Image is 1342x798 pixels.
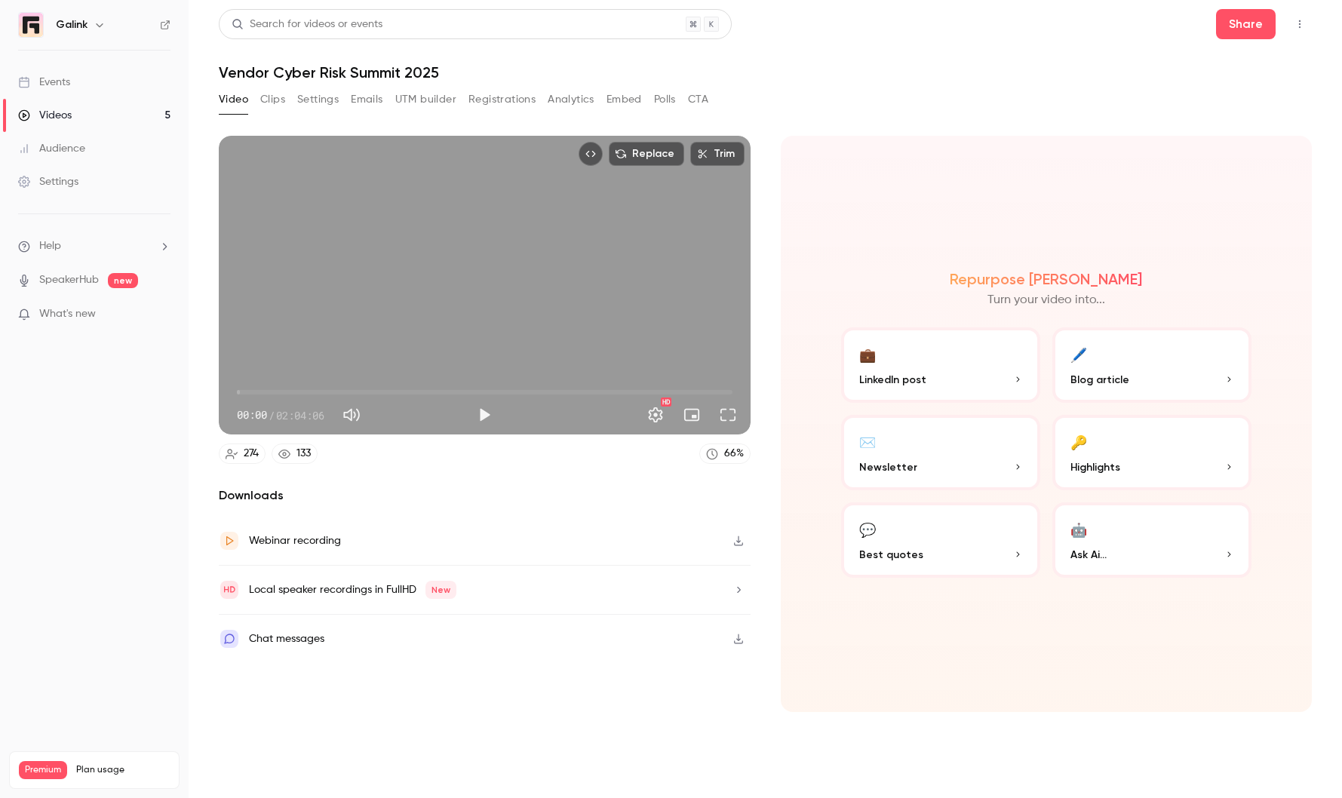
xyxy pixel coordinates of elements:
a: 133 [272,444,318,464]
button: Mute [336,400,367,430]
button: Replace [609,142,684,166]
button: Emails [351,87,382,112]
button: 🔑Highlights [1052,415,1251,490]
button: 🖊️Blog article [1052,327,1251,403]
button: Registrations [468,87,536,112]
button: 💼LinkedIn post [841,327,1040,403]
div: HD [661,397,671,407]
button: Settings [297,87,339,112]
div: 💼 [859,342,876,366]
span: Blog article [1070,372,1129,388]
li: help-dropdown-opener [18,238,170,254]
div: 66 % [724,446,744,462]
div: 274 [244,446,259,462]
span: Premium [19,761,67,779]
span: What's new [39,306,96,322]
div: Events [18,75,70,90]
span: New [425,581,456,599]
a: 66% [699,444,751,464]
button: Clips [260,87,285,112]
div: Search for videos or events [232,17,382,32]
button: Share [1216,9,1276,39]
div: ✉️ [859,430,876,453]
button: ✉️Newsletter [841,415,1040,490]
button: Embed video [579,142,603,166]
button: Trim [690,142,745,166]
button: Full screen [713,400,743,430]
button: Analytics [548,87,594,112]
span: LinkedIn post [859,372,926,388]
a: SpeakerHub [39,272,99,288]
button: Turn on miniplayer [677,400,707,430]
h6: Galink [56,17,88,32]
div: 🔑 [1070,430,1087,453]
button: Video [219,87,248,112]
span: new [108,273,138,288]
span: Ask Ai... [1070,547,1107,563]
a: 274 [219,444,266,464]
span: Help [39,238,61,254]
span: 00:00 [237,407,267,423]
div: 💬 [859,517,876,541]
div: Local speaker recordings in FullHD [249,581,456,599]
button: 💬Best quotes [841,502,1040,578]
div: Webinar recording [249,532,341,550]
div: 133 [296,446,311,462]
p: Turn your video into... [987,291,1105,309]
button: Settings [640,400,671,430]
button: Top Bar Actions [1288,12,1312,36]
button: CTA [688,87,708,112]
div: Settings [18,174,78,189]
div: 🤖 [1070,517,1087,541]
h2: Downloads [219,486,751,505]
h2: Repurpose [PERSON_NAME] [950,270,1142,288]
button: UTM builder [395,87,456,112]
div: 🖊️ [1070,342,1087,366]
button: Polls [654,87,676,112]
button: 🤖Ask Ai... [1052,502,1251,578]
button: Embed [607,87,642,112]
div: Videos [18,108,72,123]
span: Newsletter [859,459,917,475]
span: / [269,407,275,423]
img: Galink [19,13,43,37]
div: Audience [18,141,85,156]
div: Chat messages [249,630,324,648]
span: Highlights [1070,459,1120,475]
h1: Vendor Cyber Risk Summit 2025 [219,63,1312,81]
div: 00:00 [237,407,324,423]
span: 02:04:06 [276,407,324,423]
span: Plan usage [76,764,170,776]
button: Play [469,400,499,430]
span: Best quotes [859,547,923,563]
